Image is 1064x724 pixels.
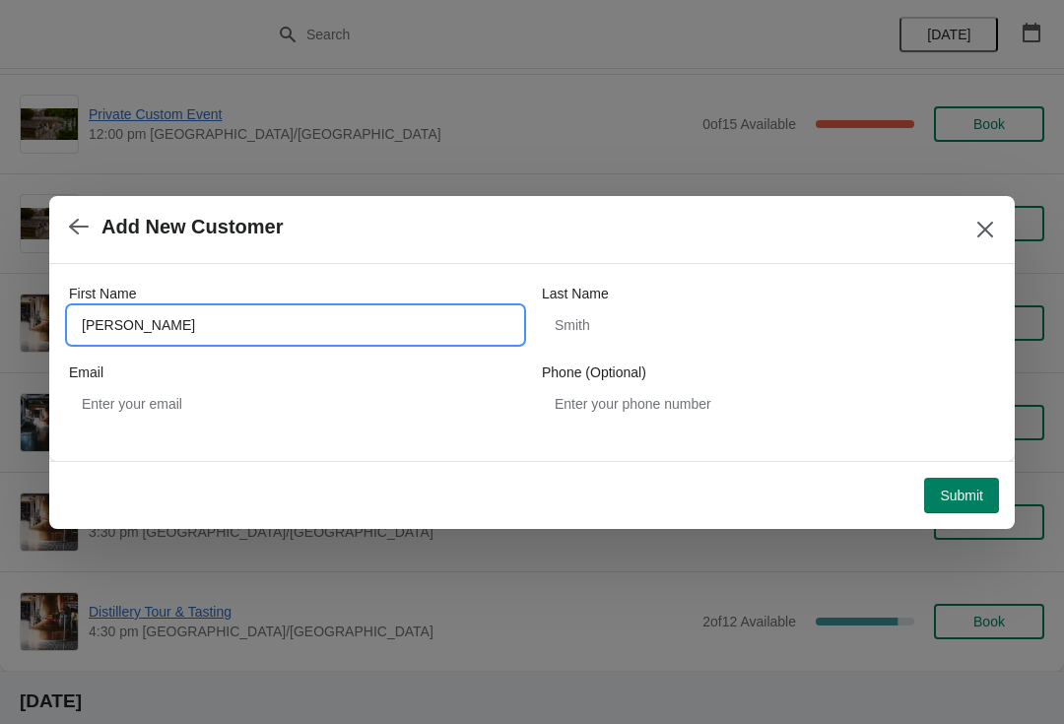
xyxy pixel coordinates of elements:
input: Enter your email [69,386,522,422]
input: Smith [542,307,995,343]
button: Close [967,212,1003,247]
label: Email [69,362,103,382]
span: Submit [940,488,983,503]
button: Submit [924,478,999,513]
label: First Name [69,284,136,303]
label: Last Name [542,284,609,303]
h2: Add New Customer [101,216,283,238]
input: Enter your phone number [542,386,995,422]
input: John [69,307,522,343]
label: Phone (Optional) [542,362,646,382]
